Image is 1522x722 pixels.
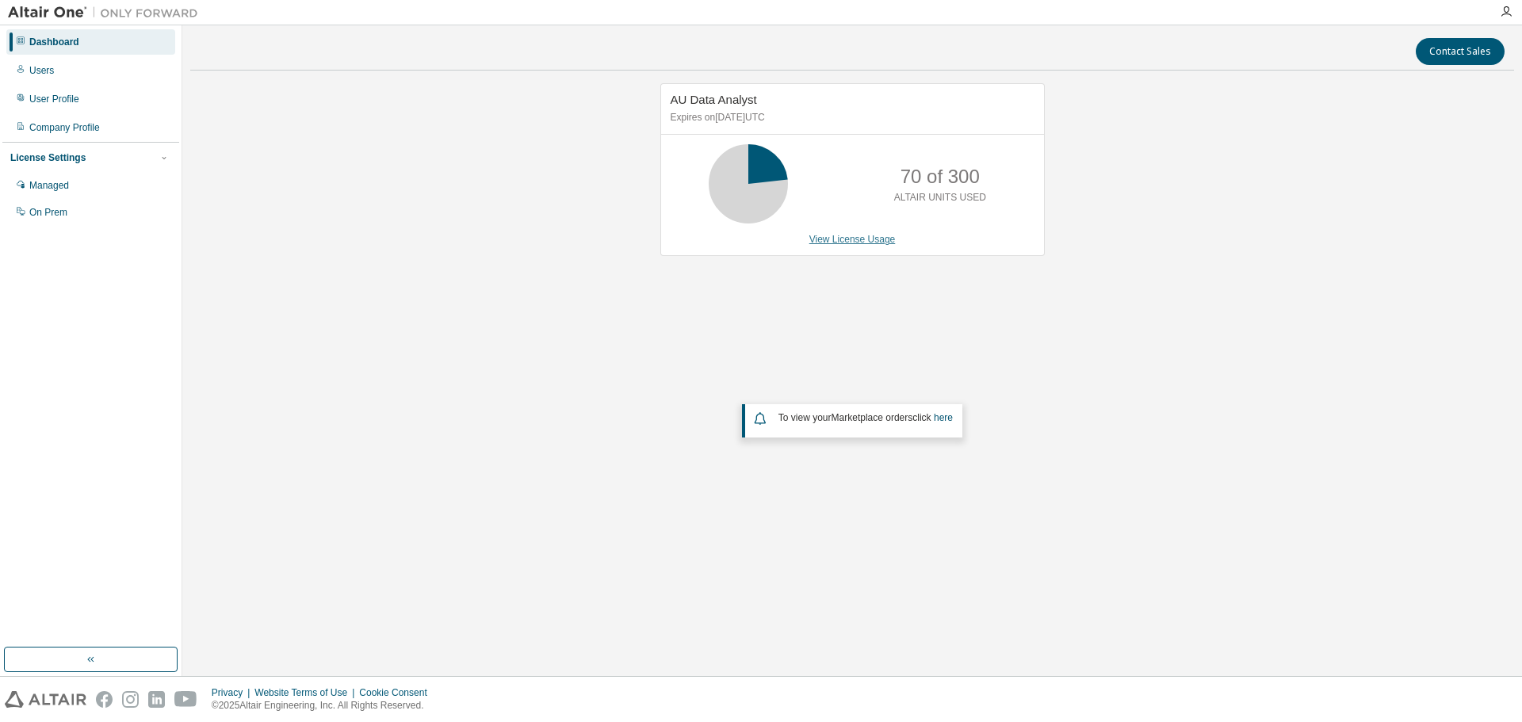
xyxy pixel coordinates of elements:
p: 70 of 300 [901,163,980,190]
img: instagram.svg [122,691,139,708]
p: Expires on [DATE] UTC [671,111,1031,124]
span: To view your click [778,412,953,423]
div: Company Profile [29,121,100,134]
img: facebook.svg [96,691,113,708]
img: Altair One [8,5,206,21]
span: AU Data Analyst [671,93,757,106]
img: altair_logo.svg [5,691,86,708]
p: © 2025 Altair Engineering, Inc. All Rights Reserved. [212,699,437,712]
div: Managed [29,179,69,192]
em: Marketplace orders [832,412,913,423]
button: Contact Sales [1416,38,1505,65]
img: linkedin.svg [148,691,165,708]
div: License Settings [10,151,86,164]
p: ALTAIR UNITS USED [894,191,986,204]
a: here [934,412,953,423]
div: Dashboard [29,36,79,48]
div: Privacy [212,686,254,699]
div: Website Terms of Use [254,686,359,699]
a: View License Usage [809,234,896,245]
div: User Profile [29,93,79,105]
div: Cookie Consent [359,686,436,699]
div: Users [29,64,54,77]
div: On Prem [29,206,67,219]
img: youtube.svg [174,691,197,708]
